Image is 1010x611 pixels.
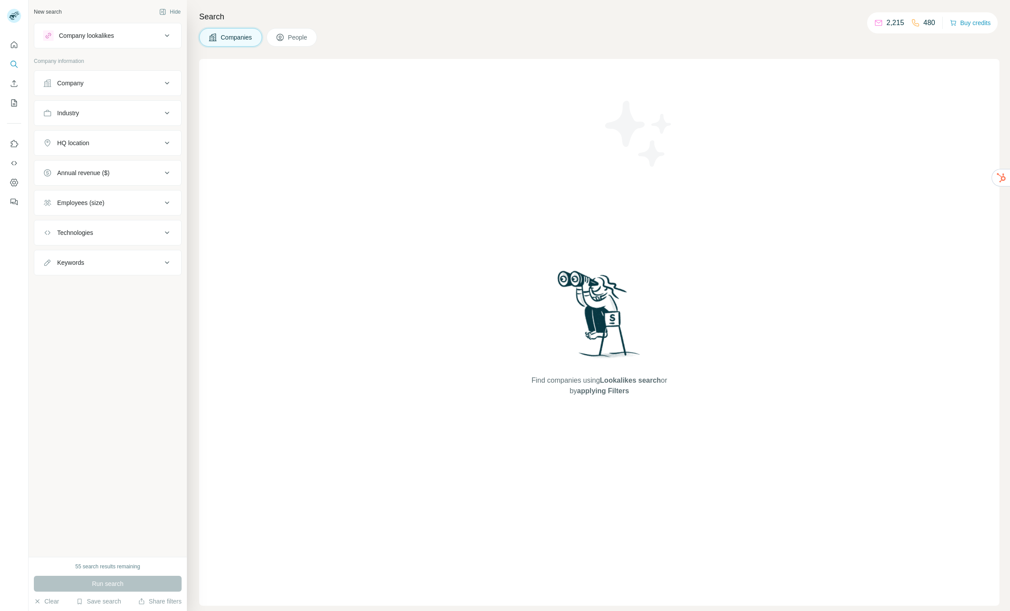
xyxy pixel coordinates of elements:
button: Clear [34,597,59,606]
button: Keywords [34,252,181,273]
p: 480 [923,18,935,28]
button: Use Surfe on LinkedIn [7,136,21,152]
button: Search [7,56,21,72]
div: Company [57,79,84,88]
div: Keywords [57,258,84,267]
div: New search [34,8,62,16]
div: 55 search results remaining [75,563,140,571]
button: Hide [153,5,187,18]
button: Annual revenue ($) [34,162,181,183]
button: Enrich CSV [7,76,21,91]
button: Company [34,73,181,94]
p: 2,215 [886,18,904,28]
button: Company lookalikes [34,25,181,46]
p: Company information [34,57,182,65]
button: Buy credits [950,17,991,29]
img: Surfe Illustration - Stars [599,94,678,173]
div: Annual revenue ($) [57,168,109,177]
button: Employees (size) [34,192,181,213]
button: Save search [76,597,121,606]
div: Company lookalikes [59,31,114,40]
span: Find companies using or by [529,375,670,396]
button: Technologies [34,222,181,243]
button: Share filters [138,597,182,606]
button: Feedback [7,194,21,210]
h4: Search [199,11,999,23]
div: Industry [57,109,79,117]
span: applying Filters [577,387,629,395]
button: Dashboard [7,175,21,190]
div: Employees (size) [57,198,104,207]
div: HQ location [57,139,89,147]
span: Lookalikes search [600,377,661,384]
img: Surfe Illustration - Woman searching with binoculars [554,268,645,366]
span: Companies [221,33,253,42]
button: HQ location [34,132,181,154]
span: People [288,33,308,42]
button: Quick start [7,37,21,53]
button: Industry [34,102,181,124]
button: My lists [7,95,21,111]
button: Use Surfe API [7,155,21,171]
div: Technologies [57,228,93,237]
